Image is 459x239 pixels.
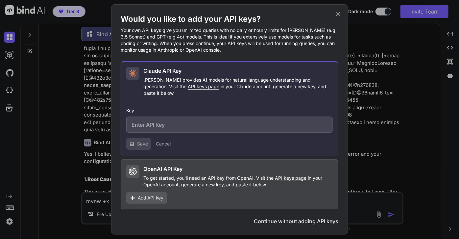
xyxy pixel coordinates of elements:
[143,175,333,188] p: To get started, you'll need an API key from OpenAI. Visit the in your OpenAI account, generate a ...
[143,77,333,96] p: [PERSON_NAME] provides AI models for natural language understanding and generation. Visit the in ...
[275,175,306,181] span: API keys page
[121,14,338,24] h1: Would you like to add your API keys?
[143,165,182,173] h2: OpenAI API Key
[138,195,163,201] span: Add API key
[143,67,181,75] h2: Claude API Key
[121,27,338,53] p: Your own API keys give you unlimited queries with no daily or hourly limits for [PERSON_NAME] (e....
[137,141,148,147] span: Save
[156,141,171,147] button: Cancel
[188,84,219,89] span: API keys page
[126,117,333,133] input: Enter API Key
[126,107,333,114] h3: Key
[254,217,338,225] button: Continue without adding API keys
[126,138,151,150] button: Save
